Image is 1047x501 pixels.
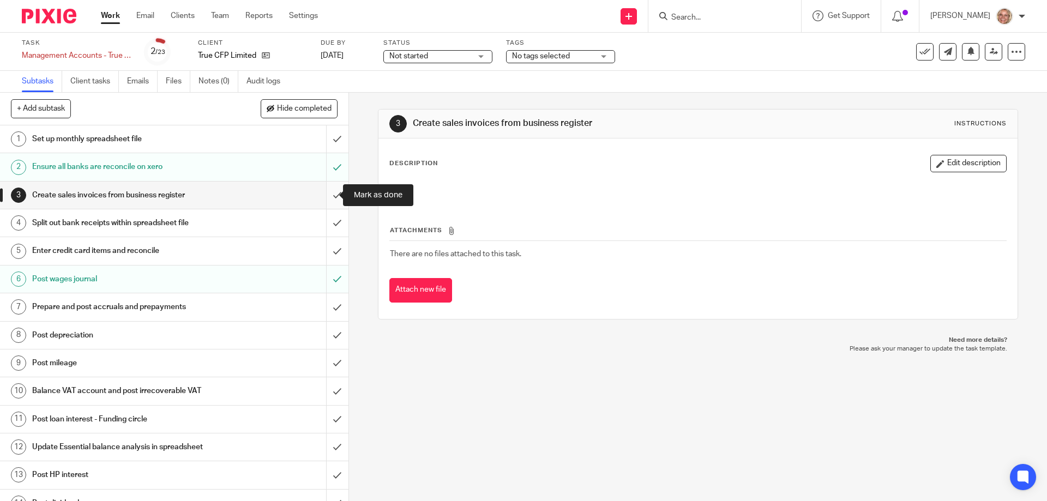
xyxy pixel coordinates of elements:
[32,187,221,203] h1: Create sales invoices from business register
[155,49,165,55] small: /23
[32,327,221,343] h1: Post depreciation
[930,10,990,21] p: [PERSON_NAME]
[32,411,221,427] h1: Post loan interest - Funding circle
[151,45,165,58] div: 2
[277,105,332,113] span: Hide completed
[32,467,221,483] h1: Post HP interest
[389,159,438,168] p: Description
[321,39,370,47] label: Due by
[32,299,221,315] h1: Prepare and post accruals and prepayments
[32,131,221,147] h1: Set up monthly spreadsheet file
[22,9,76,23] img: Pixie
[32,243,221,259] h1: Enter credit card items and reconcile
[11,160,26,175] div: 2
[11,99,71,118] button: + Add subtask
[32,355,221,371] h1: Post mileage
[289,10,318,21] a: Settings
[198,50,256,61] p: True CFP Limited
[32,159,221,175] h1: Ensure all banks are reconcile on xero
[22,71,62,92] a: Subtasks
[954,119,1007,128] div: Instructions
[390,227,442,233] span: Attachments
[11,299,26,315] div: 7
[22,50,131,61] div: Management Accounts - True CFP
[321,52,344,59] span: [DATE]
[506,39,615,47] label: Tags
[11,412,26,427] div: 11
[198,39,307,47] label: Client
[389,336,1007,345] p: Need more details?
[211,10,229,21] a: Team
[11,188,26,203] div: 3
[101,10,120,21] a: Work
[383,39,492,47] label: Status
[198,71,238,92] a: Notes (0)
[11,328,26,343] div: 8
[70,71,119,92] a: Client tasks
[11,131,26,147] div: 1
[11,355,26,371] div: 9
[32,271,221,287] h1: Post wages journal
[22,39,131,47] label: Task
[261,99,338,118] button: Hide completed
[166,71,190,92] a: Files
[670,13,768,23] input: Search
[171,10,195,21] a: Clients
[389,115,407,132] div: 3
[127,71,158,92] a: Emails
[828,12,870,20] span: Get Support
[389,345,1007,353] p: Please ask your manager to update the task template.
[245,10,273,21] a: Reports
[136,10,154,21] a: Email
[246,71,288,92] a: Audit logs
[11,383,26,399] div: 10
[413,118,721,129] h1: Create sales invoices from business register
[11,244,26,259] div: 5
[11,467,26,482] div: 13
[32,215,221,231] h1: Split out bank receipts within spreadsheet file
[32,439,221,455] h1: Update Essential balance analysis in spreadsheet
[32,383,221,399] h1: Balance VAT account and post irrecoverable VAT
[11,215,26,231] div: 4
[11,439,26,455] div: 12
[930,155,1007,172] button: Edit description
[389,52,428,60] span: Not started
[996,8,1013,25] img: SJ.jpg
[390,250,521,258] span: There are no files attached to this task.
[11,271,26,287] div: 6
[389,278,452,303] button: Attach new file
[512,52,570,60] span: No tags selected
